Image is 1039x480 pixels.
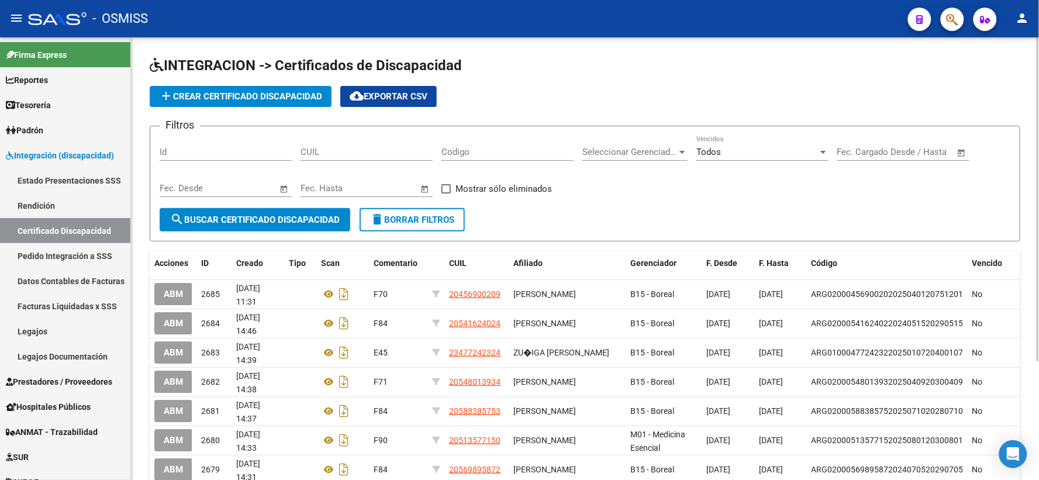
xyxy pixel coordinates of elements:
span: ANMAT - Trazabilidad [6,426,98,438]
button: Crear Certificado Discapacidad [150,86,332,107]
span: Crear Certificado Discapacidad [159,91,322,102]
span: ABM [164,348,183,358]
datatable-header-cell: Scan [316,251,369,276]
button: Exportar CSV [340,86,437,107]
datatable-header-cell: Afiliado [509,251,626,276]
span: F84 [374,319,388,328]
i: Descargar documento [336,402,351,420]
span: ARG01000477242322025010720400107MZA204 [812,348,995,357]
button: Open calendar [419,182,432,196]
datatable-header-cell: ID [196,251,232,276]
span: [DATE] 14:37 [236,400,260,423]
i: Descargar documento [336,285,351,303]
i: Descargar documento [336,431,351,450]
span: ARG02000588385752025071020280710SJN261 [812,406,993,416]
span: F84 [374,465,388,474]
button: Buscar Certificado Discapacidad [160,208,350,232]
input: Start date [301,183,339,194]
button: ABM [154,283,192,305]
span: [DATE] [706,289,730,299]
span: [DATE] [706,319,730,328]
span: ZU�IGA [PERSON_NAME] [513,348,609,357]
button: ABM [154,371,192,392]
span: [PERSON_NAME] [513,377,576,386]
span: Mostrar sólo eliminados [455,182,552,196]
span: [DATE] [759,377,783,386]
span: B15 - Boreal [630,406,674,416]
datatable-header-cell: Comentario [369,251,427,276]
span: No [972,436,983,445]
span: ARG02000513577152025080120300801SFE164 [812,436,992,445]
span: Padrón [6,124,43,137]
span: CUIL [449,258,467,268]
i: Descargar documento [336,372,351,391]
span: ABM [164,406,183,417]
input: Start date [837,147,875,157]
span: 23477242324 [449,348,500,357]
datatable-header-cell: Creado [232,251,284,276]
span: Creado [236,258,263,268]
datatable-header-cell: Tipo [284,251,316,276]
span: Exportar CSV [350,91,427,102]
span: Borrar Filtros [370,215,454,225]
span: ARG02000548013932025040920300409SAL124 [812,377,992,386]
span: 2680 [201,436,220,445]
datatable-header-cell: Gerenciador [626,251,702,276]
span: F84 [374,406,388,416]
span: [DATE] [759,436,783,445]
datatable-header-cell: F. Desde [702,251,754,276]
span: Reportes [6,74,48,87]
span: 20548013934 [449,377,500,386]
button: Open calendar [278,182,291,196]
span: Firma Express [6,49,67,61]
span: [DATE] 14:38 [236,371,260,394]
span: 20456900209 [449,289,500,299]
span: M01 - Medicina Esencial [630,430,685,453]
span: [DATE] [706,406,730,416]
span: F71 [374,377,388,386]
span: [DATE] [706,465,730,474]
datatable-header-cell: Código [807,251,968,276]
span: No [972,377,983,386]
input: Start date [160,183,198,194]
span: E45 [374,348,388,357]
input: End date [349,183,406,194]
span: Scan [321,258,340,268]
span: F. Hasta [759,258,789,268]
datatable-header-cell: F. Hasta [754,251,807,276]
mat-icon: add [159,89,173,103]
span: 2681 [201,406,220,416]
button: ABM [154,400,192,422]
span: [DATE] [759,348,783,357]
span: INTEGRACION -> Certificados de Discapacidad [150,57,462,74]
button: Open calendar [955,146,969,160]
span: F70 [374,289,388,299]
datatable-header-cell: Vencido [968,251,1020,276]
span: Hospitales Públicos [6,400,91,413]
span: ABM [164,319,183,329]
span: ID [201,258,209,268]
span: SUR [6,451,29,464]
span: Todos [696,147,721,157]
span: No [972,319,983,328]
span: B15 - Boreal [630,465,674,474]
span: [DATE] [706,377,730,386]
span: [PERSON_NAME] [513,319,576,328]
span: No [972,348,983,357]
input: End date [886,147,943,157]
span: B15 - Boreal [630,377,674,386]
span: 2684 [201,319,220,328]
span: [DATE] [759,289,783,299]
span: [DATE] [759,406,783,416]
span: No [972,465,983,474]
span: 20541624024 [449,319,500,328]
datatable-header-cell: Acciones [150,251,196,276]
span: [DATE] [759,319,783,328]
mat-icon: search [170,212,184,226]
span: B15 - Boreal [630,319,674,328]
span: [PERSON_NAME] [513,436,576,445]
mat-icon: delete [370,212,384,226]
span: Afiliado [513,258,543,268]
span: No [972,406,983,416]
span: F. Desde [706,258,737,268]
